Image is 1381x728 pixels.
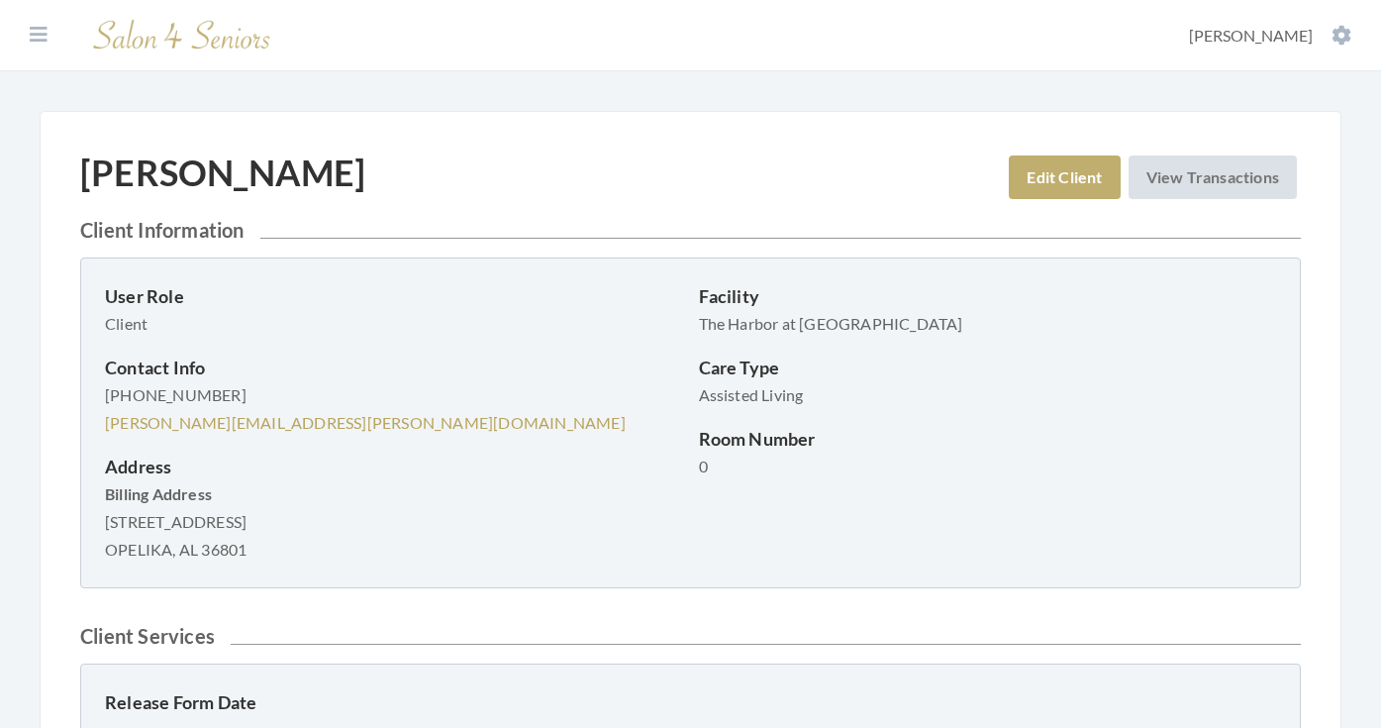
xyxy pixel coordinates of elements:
strong: Billing Address [105,484,212,503]
a: Edit Client [1009,156,1120,199]
p: Contact Info [105,354,683,381]
p: Release Form Date [105,688,683,716]
p: The Harbor at [GEOGRAPHIC_DATA] [699,310,1277,338]
a: View Transactions [1129,156,1297,199]
p: Facility [699,282,1277,310]
h2: Client Services [80,624,1301,648]
h2: Client Information [80,218,1301,242]
p: Room Number [699,425,1277,453]
h1: [PERSON_NAME] [80,152,366,194]
span: [PHONE_NUMBER] [105,385,247,404]
a: [PERSON_NAME][EMAIL_ADDRESS][PERSON_NAME][DOMAIN_NAME] [105,413,626,432]
button: [PERSON_NAME] [1183,25,1357,47]
p: Care Type [699,354,1277,381]
p: Client [105,310,683,338]
img: Salon 4 Seniors [83,12,281,58]
p: Address [105,453,683,480]
span: [PERSON_NAME] [1189,26,1313,45]
p: User Role [105,282,683,310]
p: Assisted Living [699,381,1277,409]
p: [STREET_ADDRESS] OPELIKA, AL 36801 [105,480,683,564]
p: 0 [699,453,1277,480]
